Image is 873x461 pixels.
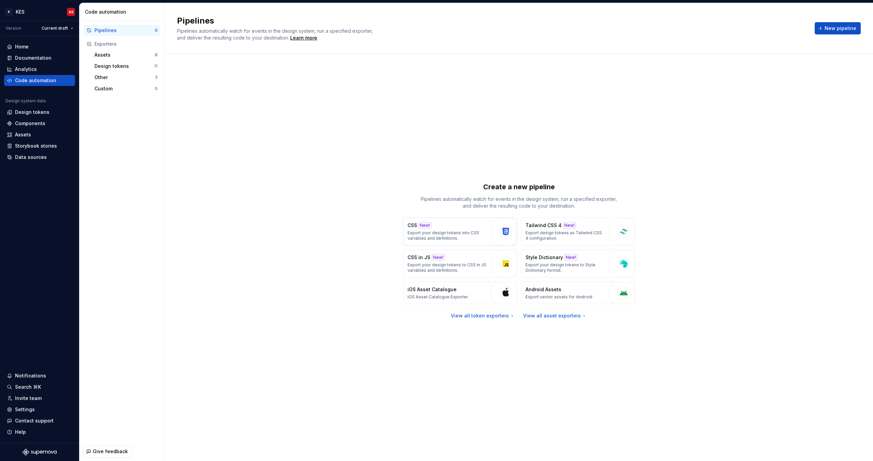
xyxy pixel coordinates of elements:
[4,404,75,415] a: Settings
[526,254,563,261] p: Style Dictionary
[15,109,49,116] div: Design tokens
[15,154,47,161] div: Data sources
[94,85,155,92] div: Custom
[83,445,132,458] button: Give feedback
[23,449,57,456] svg: Supernova Logo
[94,41,158,47] div: Exporters
[408,254,430,261] p: CSS in JS
[94,27,155,34] div: Pipelines
[15,143,57,149] div: Storybook stories
[39,24,76,33] button: Current draft
[93,448,128,455] span: Give feedback
[418,222,431,229] div: New!
[526,222,562,229] p: Tailwind CSS 4
[94,51,155,58] div: Assets
[290,34,317,41] a: Learn more
[15,406,35,413] div: Settings
[84,25,160,36] button: Pipelines0
[5,98,46,104] div: Design system data
[69,9,74,15] div: AS
[4,382,75,392] button: Search ⌘K
[408,262,487,273] p: Export your design tokens to CSS in JS variables and definitions.
[155,52,158,58] div: 8
[177,28,374,41] span: Pipelines automatically watch for events in the design system, run a specified exporter, and deli...
[5,26,21,31] div: Version
[154,63,158,69] div: 11
[4,118,75,129] a: Components
[4,415,75,426] button: Contact support
[155,86,158,91] div: 0
[564,254,577,261] div: New!
[4,75,75,86] a: Code automation
[4,129,75,140] a: Assets
[16,9,25,15] div: KES
[155,75,158,80] div: 3
[177,15,807,26] h2: Pipelines
[15,384,41,390] div: Search ⌘K
[4,393,75,404] a: Invite team
[403,250,517,278] button: CSS in JSNew!Export your design tokens to CSS in JS variables and definitions.
[815,22,861,34] button: New pipeline
[94,74,155,81] div: Other
[483,182,555,192] p: Create a new pipeline
[417,196,621,209] p: Pipelines automatically watch for events in the design system, run a specified exporter, and deli...
[408,286,457,293] p: iOS Asset Catalogue
[15,429,26,435] div: Help
[563,222,576,229] div: New!
[155,28,158,33] div: 0
[15,120,45,127] div: Components
[4,107,75,118] a: Design tokens
[4,41,75,52] a: Home
[5,8,13,16] div: K
[15,417,54,424] div: Contact support
[85,9,162,15] div: Code automation
[403,282,517,304] button: iOS Asset CatalogueiOS Asset Catalogue Exporter
[526,294,592,300] p: Export vector assets for Android
[42,26,68,31] span: Current draft
[15,372,46,379] div: Notifications
[4,53,75,63] a: Documentation
[4,64,75,75] a: Analytics
[15,131,31,138] div: Assets
[526,286,561,293] p: Android Assets
[92,61,160,72] button: Design tokens11
[521,250,635,278] button: Style DictionaryNew!Export your design tokens to Style Dictionary format.
[15,43,29,50] div: Home
[15,66,37,73] div: Analytics
[4,140,75,151] a: Storybook stories
[92,83,160,94] button: Custom0
[408,294,468,300] p: iOS Asset Catalogue Exporter
[521,282,635,304] button: Android AssetsExport vector assets for Android
[4,370,75,381] button: Notifications
[526,230,605,241] p: Export design tokens as Tailwind CSS 4 configuration.
[15,77,56,84] div: Code automation
[521,218,635,246] button: Tailwind CSS 4New!Export design tokens as Tailwind CSS 4 configuration.
[15,395,42,402] div: Invite team
[432,254,445,261] div: New!
[825,25,856,32] span: New pipeline
[403,218,517,246] button: CSSNew!Export your design tokens into CSS variables and definitions.
[526,262,605,273] p: Export your design tokens to Style Dictionary format.
[408,222,417,229] p: CSS
[92,49,160,60] button: Assets8
[4,427,75,437] button: Help
[92,72,160,83] button: Other3
[408,230,487,241] p: Export your design tokens into CSS variables and definitions.
[289,35,318,41] span: .
[451,312,515,319] a: View all token exporters
[94,63,154,70] div: Design tokens
[4,152,75,163] a: Data sources
[523,312,587,319] a: View all asset exporters
[15,55,51,61] div: Documentation
[1,4,78,19] button: KKESAS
